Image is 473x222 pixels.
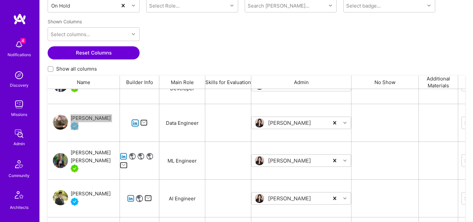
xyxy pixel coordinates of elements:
div: Builder Info [120,76,159,89]
div: Notifications [8,51,31,58]
div: Select badge... [346,2,381,9]
div: No Show [351,76,419,89]
i: icon Mail [120,162,127,169]
a: User Avatar[PERSON_NAME]Vetted A.Teamer [53,190,111,207]
span: 4 [20,38,26,43]
div: On Hold [51,2,70,9]
a: User Avatar[PERSON_NAME] [PERSON_NAME]A.Teamer in Residence [53,149,120,172]
img: Architects [11,188,27,204]
img: User Avatar [53,190,68,205]
i: icon Mail [140,119,148,127]
i: icon linkedIn [127,195,135,202]
div: Community [9,172,30,179]
i: icon Website [129,153,136,160]
div: Search [PERSON_NAME]... [248,2,309,9]
div: Missions [11,111,27,118]
div: Select columns... [51,31,90,38]
i: icon Website [146,153,154,160]
div: Skills for Evaluation [205,76,251,89]
img: logo [13,13,26,25]
i: icon Chevron [230,4,234,7]
div: [PERSON_NAME] [71,190,111,198]
a: User Avatar[PERSON_NAME]Vetted A.Teamer [53,114,111,131]
span: Show all columns [56,65,97,72]
img: Vetted A.Teamer [71,122,79,130]
img: User Avatar [53,115,68,130]
i: icon Website [136,195,143,202]
i: icon Chevron [329,4,332,7]
img: Community [11,156,27,172]
i: icon Chevron [343,197,347,200]
label: Shown Columns [48,18,82,25]
div: Additional Materials [419,76,458,89]
i: icon Chevron [427,4,431,7]
div: Name [48,76,120,89]
div: AI Engineer [159,180,205,217]
div: [PERSON_NAME] [71,114,111,122]
i: icon Chevron [132,4,135,7]
img: bell [12,38,26,51]
img: Vetted A.Teamer [71,198,79,206]
i: icon linkedIn [120,153,127,160]
img: discovery [12,69,26,82]
i: icon Chevron [343,121,347,124]
i: icon Chevron [132,33,135,36]
i: icon Mail [145,195,152,202]
div: ML Engineer [159,142,205,179]
img: teamwork [12,98,26,111]
i: icon Website [137,153,145,160]
div: Discovery [10,82,29,89]
img: User Avatar [255,118,264,127]
div: Main Role [159,76,205,89]
i: icon Chevron [343,159,347,162]
div: Admin [13,140,25,147]
button: Reset Columns [48,46,140,59]
img: User Avatar [255,156,264,165]
img: A.Teamer in Residence [71,165,79,172]
img: User Avatar [255,194,264,203]
img: User Avatar [53,153,68,168]
div: Data Engineer [159,104,205,142]
img: admin teamwork [12,127,26,140]
i: icon linkedIn [131,119,139,127]
div: Admin [251,76,351,89]
div: Select Role... [149,2,180,9]
div: Architects [10,204,29,211]
div: [PERSON_NAME] [PERSON_NAME] [71,149,120,165]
